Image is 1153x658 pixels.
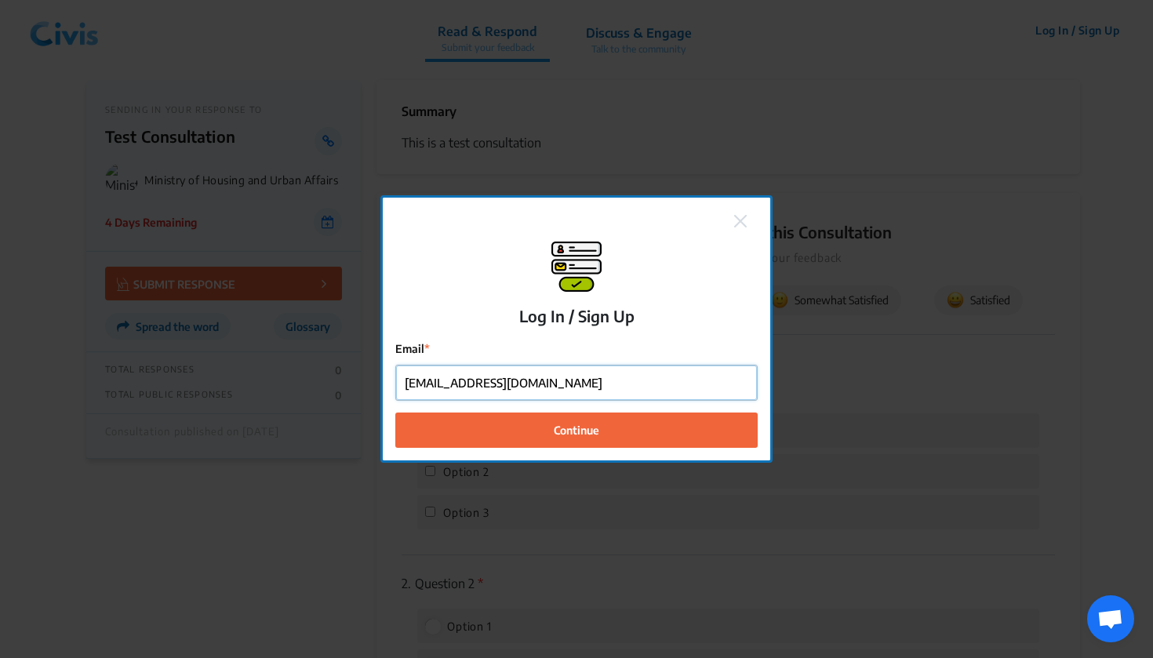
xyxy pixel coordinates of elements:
input: Email [396,365,757,401]
a: Open chat [1087,595,1134,642]
p: Log In / Sign Up [519,304,635,328]
button: Continue [395,413,758,448]
img: close.png [734,215,747,227]
img: signup-modal.png [551,242,602,292]
span: Continue [554,422,599,438]
label: Email [395,340,758,357]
